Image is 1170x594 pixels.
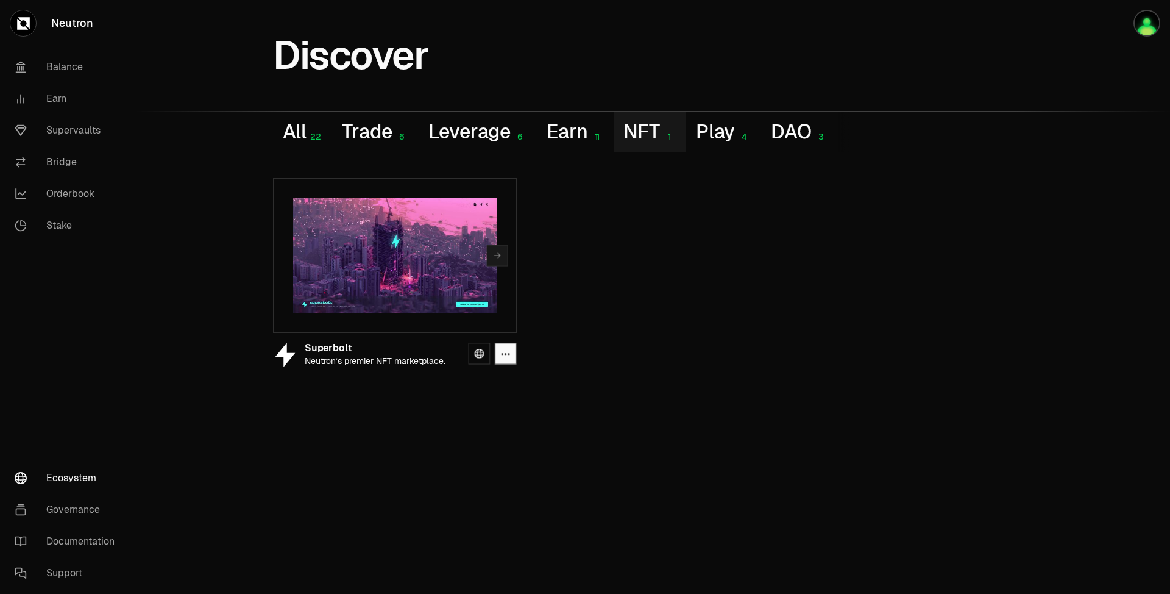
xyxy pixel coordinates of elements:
div: 6 [392,132,409,142]
button: DAO [761,112,837,152]
div: Superbolt [305,343,445,354]
a: Orderbook [5,178,132,210]
img: Superbolt preview image [293,198,497,313]
a: Documentation [5,526,132,557]
div: 1 [660,132,676,142]
button: Play [686,112,761,152]
a: Supervaults [5,115,132,146]
button: NFT [614,112,686,152]
a: Bridge [5,146,132,178]
a: Governance [5,494,132,526]
a: Stake [5,210,132,242]
p: Neutron’s premier NFT marketplace. [305,356,445,367]
div: 6 [511,132,527,142]
h1: Discover [273,39,428,72]
button: Earn [537,112,614,152]
a: Ecosystem [5,462,132,494]
div: 11 [587,132,604,142]
button: Trade [332,112,418,152]
img: pomaznuick [1133,10,1160,37]
div: 22 [306,132,322,142]
div: 4 [735,132,751,142]
button: All [273,112,332,152]
a: Earn [5,83,132,115]
button: Leverage [419,112,537,152]
div: 3 [812,132,828,142]
a: Support [5,557,132,589]
a: Balance [5,51,132,83]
